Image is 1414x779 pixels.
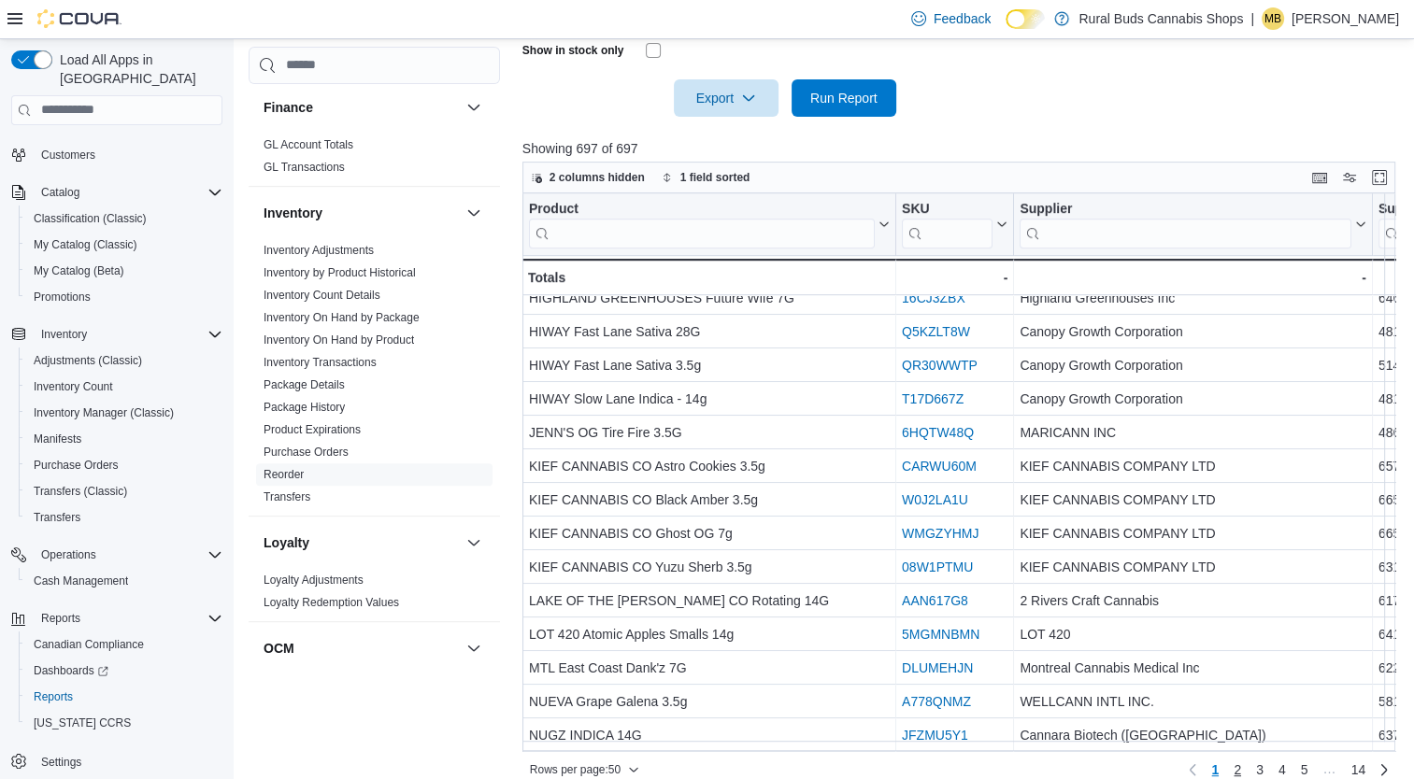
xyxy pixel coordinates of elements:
[529,522,890,545] div: KIEF CANNABIS CO Ghost OG 7g
[463,531,485,554] button: Loyalty
[264,639,294,658] h3: OCM
[264,445,349,460] span: Purchase Orders
[26,260,132,282] a: My Catalog (Beta)
[264,467,304,482] span: Reorder
[26,402,181,424] a: Inventory Manager (Classic)
[34,715,131,730] span: [US_STATE] CCRS
[26,506,222,529] span: Transfers
[26,570,222,592] span: Cash Management
[654,166,758,189] button: 1 field sorted
[19,710,230,736] button: [US_STATE] CCRS
[26,286,222,308] span: Promotions
[34,353,142,368] span: Adjustments (Classic)
[41,148,95,163] span: Customers
[529,623,890,645] div: LOT 420 Atomic Apples Smalls 14g
[264,574,364,587] a: Loyalty Adjustments
[19,400,230,426] button: Inventory Manager (Classic)
[264,244,374,257] a: Inventory Adjustments
[1020,556,1366,578] div: KIEF CANNABIS COMPANY LTD
[264,98,459,117] button: Finance
[264,356,377,369] a: Inventory Transactions
[1020,623,1366,645] div: LOT 420
[264,243,374,258] span: Inventory Adjustments
[1308,166,1331,189] button: Keyboard shortcuts
[529,690,890,713] div: NUEVA Grape Galena 3.5g
[34,663,108,678] span: Dashboards
[26,402,222,424] span: Inventory Manager (Classic)
[19,631,230,658] button: Canadian Compliance
[264,595,399,610] span: Loyalty Redemption Values
[1250,7,1254,30] p: |
[26,234,145,256] a: My Catalog (Classic)
[1278,760,1286,779] span: 4
[34,458,119,473] span: Purchase Orders
[26,234,222,256] span: My Catalog (Classic)
[463,96,485,119] button: Finance
[34,637,144,652] span: Canadian Compliance
[463,637,485,659] button: OCM
[792,79,896,117] button: Run Report
[34,144,103,166] a: Customers
[902,200,993,248] div: SKU URL
[26,375,121,398] a: Inventory Count
[1292,7,1399,30] p: [PERSON_NAME]
[680,170,750,185] span: 1 field sorted
[529,589,890,612] div: LAKE OF THE [PERSON_NAME] CO Rotating 14G
[264,161,345,174] a: GL Transactions
[34,544,222,566] span: Operations
[1368,166,1391,189] button: Enter fullscreen
[529,200,890,248] button: Product
[529,421,890,444] div: JENN'S OG Tire Fire 3.5G
[529,388,890,410] div: HIWAY Slow Lane Indica - 14g
[1020,200,1351,248] div: Supplier
[902,459,977,474] a: CARWU60M
[26,712,222,734] span: Washington CCRS
[34,607,88,630] button: Reports
[1006,29,1007,30] span: Dark Mode
[1301,760,1308,779] span: 5
[1262,7,1284,30] div: Michelle Brusse
[529,489,890,511] div: KIEF CANNABIS CO Black Amber 3.5g
[4,321,230,347] button: Inventory
[4,542,230,568] button: Operations
[550,170,645,185] span: 2 columns hidden
[26,207,222,230] span: Classification (Classic)
[529,320,890,343] div: HIWAY Fast Lane Sativa 28G
[26,454,222,476] span: Purchase Orders
[529,455,890,477] div: KIEF CANNABIS CO Astro Cookies 3.5g
[19,258,230,284] button: My Catalog (Beta)
[41,185,79,200] span: Catalog
[19,347,230,374] button: Adjustments (Classic)
[1020,522,1366,545] div: KIEF CANNABIS COMPANY LTD
[264,138,353,151] a: GL Account Totals
[26,480,135,503] a: Transfers (Classic)
[523,166,652,189] button: 2 columns hidden
[902,694,971,709] a: A778QNMZ
[26,712,138,734] a: [US_STATE] CCRS
[1264,7,1281,30] span: MB
[4,179,230,205] button: Catalog
[1020,657,1366,679] div: Montreal Cannabis Medical Inc
[685,79,767,117] span: Export
[34,181,87,204] button: Catalog
[249,134,500,186] div: Finance
[264,355,377,370] span: Inventory Transactions
[34,484,127,499] span: Transfers (Classic)
[902,728,968,743] a: JFZMU5Y1
[810,89,878,107] span: Run Report
[1211,760,1219,779] span: 1
[34,379,113,394] span: Inventory Count
[1234,760,1241,779] span: 2
[264,137,353,152] span: GL Account Totals
[34,574,128,588] span: Cash Management
[26,207,154,230] a: Classification (Classic)
[19,205,230,232] button: Classification (Classic)
[34,181,222,204] span: Catalog
[264,490,310,503] a: Transfers
[1020,200,1351,218] div: Supplier
[529,200,875,248] div: Product
[902,200,1007,248] button: SKU
[19,658,230,684] a: Dashboards
[902,290,965,305] a: 16CJ3ZBX
[264,265,416,280] span: Inventory by Product Historical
